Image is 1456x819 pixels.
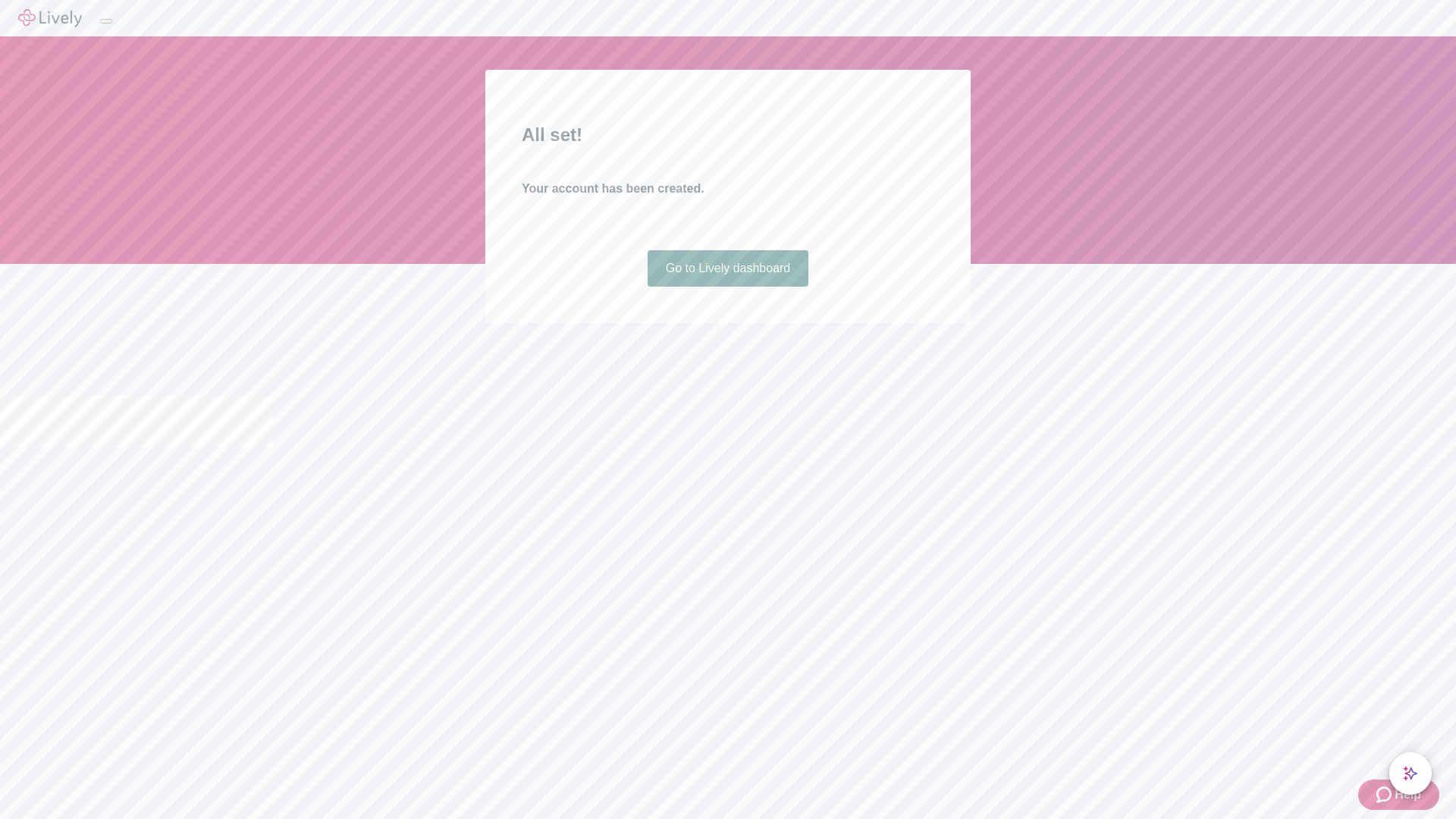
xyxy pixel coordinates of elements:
[18,9,82,27] img: Lively
[1403,766,1418,781] svg: Lively AI Assistant
[1358,780,1439,810] button: Zendesk support iconHelp
[1395,786,1421,804] span: Help
[522,121,934,149] h2: All set!
[1389,752,1432,795] button: chat
[648,250,809,287] a: Go to Lively dashboard
[522,180,934,198] h4: Your account has been created.
[100,19,112,24] button: Log out
[1376,786,1395,804] svg: Zendesk support icon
